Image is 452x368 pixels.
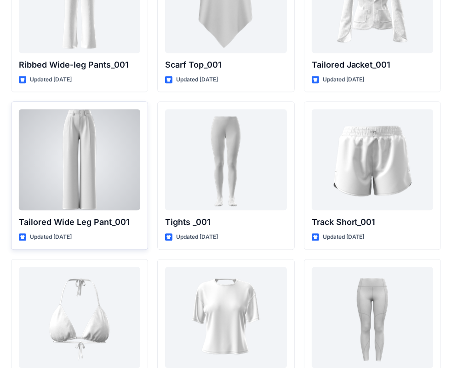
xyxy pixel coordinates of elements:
p: Updated [DATE] [323,232,365,242]
a: Track Short_001 [312,109,433,210]
p: Scarf Top_001 [165,58,286,71]
p: Track Short_001 [312,216,433,229]
p: Tights _001 [165,216,286,229]
p: Updated [DATE] [30,232,72,242]
p: Tailored Jacket_001 [312,58,433,71]
p: Updated [DATE] [323,75,365,85]
p: Updated [DATE] [176,232,218,242]
a: Triangle String Swimsuit Top_001 [19,267,140,368]
p: Ribbed Wide-leg Pants_001 [19,58,140,71]
a: Leggings_003 [312,267,433,368]
p: Updated [DATE] [30,75,72,85]
p: Updated [DATE] [176,75,218,85]
a: Tights _001 [165,109,286,210]
a: Tailored Wide Leg Pant_001 [19,109,140,210]
p: Tailored Wide Leg Pant_001 [19,216,140,229]
a: T-Shirt_001 [165,267,286,368]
